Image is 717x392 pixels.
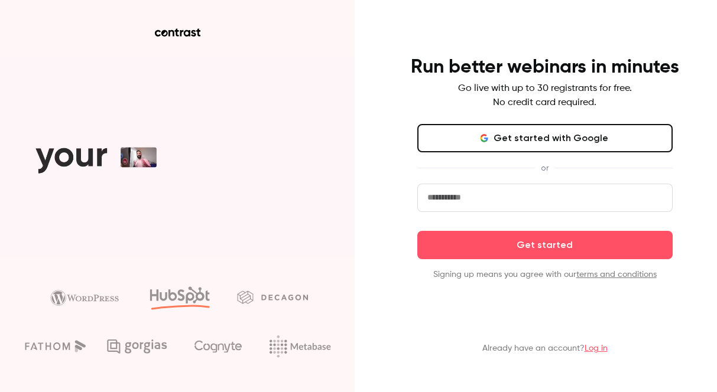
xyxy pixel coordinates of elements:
[576,270,657,279] a: terms and conditions
[417,269,673,280] p: Signing up means you agree with our
[482,342,608,354] p: Already have an account?
[417,124,673,152] button: Get started with Google
[237,290,308,303] img: decagon
[411,55,679,79] h4: Run better webinars in minutes
[535,162,554,174] span: or
[458,81,632,110] p: Go live with up to 30 registrants for free. No credit card required.
[585,344,608,352] a: Log in
[417,231,673,259] button: Get started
